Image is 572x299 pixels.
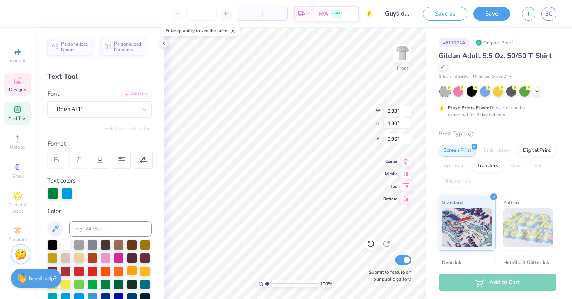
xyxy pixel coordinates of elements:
[448,104,544,118] div: This color can be expedited for 5 day delivery.
[47,90,59,98] label: Font
[442,258,461,266] span: Neon Ink
[503,258,549,266] span: Metallic & Glitter Ink
[4,202,31,214] span: Clipart & logos
[518,145,556,157] div: Digital Print
[472,160,503,172] div: Transfers
[503,198,519,206] span: Puff Ink
[9,58,27,64] span: Image AI
[439,176,476,188] div: Rhinestones
[47,71,152,82] div: Text Tool
[186,7,217,21] input: – –
[473,74,512,80] span: Minimum Order: 24 +
[47,139,153,148] div: Format
[439,38,470,47] div: # 511122A
[530,160,548,172] div: Foil
[442,208,492,247] img: Standard
[545,9,553,18] span: EC
[383,171,397,177] span: Middle
[541,7,556,21] a: EC
[121,90,152,98] div: Add Font
[47,207,152,216] div: Color
[439,51,552,60] span: Gildan Adult 5.5 Oz. 50/50 T-Shirt
[47,176,75,185] label: Text colors
[383,196,397,202] span: Bottom
[103,125,152,132] button: Switch to Greek Letters
[12,173,24,179] span: Greek
[439,129,556,138] div: Print Type
[61,41,89,52] span: Personalized Names
[379,6,417,21] input: Untitled Design
[319,10,328,18] span: N/A
[320,280,332,287] span: 100 %
[365,269,411,283] label: Submit to feature on our public gallery.
[423,7,467,21] button: Save as
[383,159,397,164] span: Center
[69,221,152,237] input: e.g. 7428 c
[161,25,240,36] div: Enter quantity to see the price.
[10,144,25,150] span: Upload
[442,198,463,206] span: Standard
[9,86,26,93] span: Designs
[505,160,527,172] div: Vinyl
[28,275,56,282] strong: Need help?
[8,115,27,121] span: Add Text
[114,41,142,52] span: Personalized Numbers
[395,45,410,61] img: Front
[439,160,470,172] div: Applique
[397,65,408,72] div: Front
[479,145,516,157] div: Embroidery
[333,11,341,16] span: FREE
[448,105,489,111] strong: Fresh Prints Flash:
[242,10,258,18] span: – –
[474,38,517,47] div: Original Proof
[439,74,451,80] span: Gildan
[455,74,469,80] span: # G800
[383,184,397,189] span: Top
[8,237,27,243] span: Decorate
[473,7,510,21] button: Save
[267,10,282,18] span: – –
[503,208,553,247] img: Puff Ink
[439,145,476,157] div: Screen Print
